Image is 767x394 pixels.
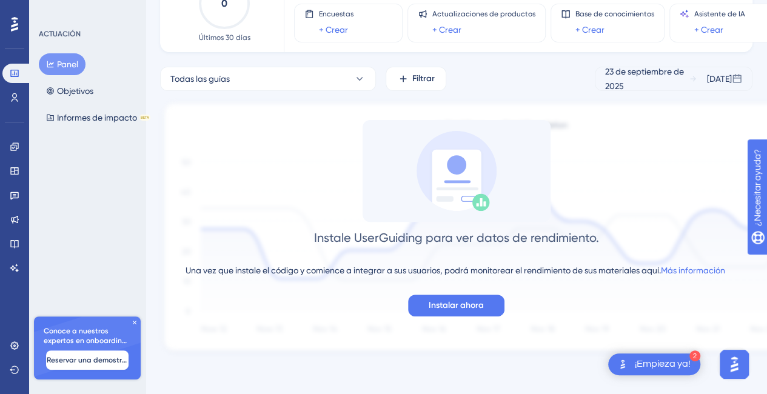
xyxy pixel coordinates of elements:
[386,67,446,91] button: Filtrar
[661,265,725,275] a: Más información
[319,25,348,35] font: + Crear
[575,25,605,35] font: + Crear
[575,10,654,18] font: Base de conocimientos
[170,74,230,84] font: Todas las guías
[57,59,78,69] font: Panel
[432,25,461,35] font: + Crear
[408,295,504,316] button: Instalar ahora
[199,33,250,42] font: Últimos 30 días
[39,30,81,38] font: ACTUACIÓN
[160,67,376,91] button: Todas las guías
[608,353,700,375] div: Abra la lista de verificación ¡Comience!, módulos restantes: 2
[615,357,630,372] img: texto alternativo de la imagen del lanzador
[57,113,137,122] font: Informes de impacto
[429,300,484,310] font: Instalar ahora
[716,346,752,382] iframe: Asistente de inicio de IA de UserGuiding
[39,107,158,129] button: Informes de impactoBETA
[693,353,697,359] font: 2
[28,5,106,15] font: ¿Necesitar ayuda?
[57,86,93,96] font: Objetivos
[707,74,732,84] font: [DATE]
[432,10,535,18] font: Actualizaciones de productos
[605,67,684,91] font: 23 de septiembre de 2025
[186,265,661,275] font: Una vez que instale el código y comience a integrar a sus usuarios, podrá monitorear el rendimien...
[141,115,149,119] font: BETA
[47,356,141,364] font: Reservar una demostración
[694,25,723,35] font: + Crear
[46,350,129,370] button: Reservar una demostración
[39,80,101,102] button: Objetivos
[412,73,435,84] font: Filtrar
[319,10,353,18] font: Encuestas
[44,327,127,355] font: Conoce a nuestros expertos en onboarding 🎧
[39,53,85,75] button: Panel
[314,230,599,245] font: Instale UserGuiding para ver datos de rendimiento.
[635,359,691,369] font: ¡Empieza ya!
[694,10,745,18] font: Asistente de IA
